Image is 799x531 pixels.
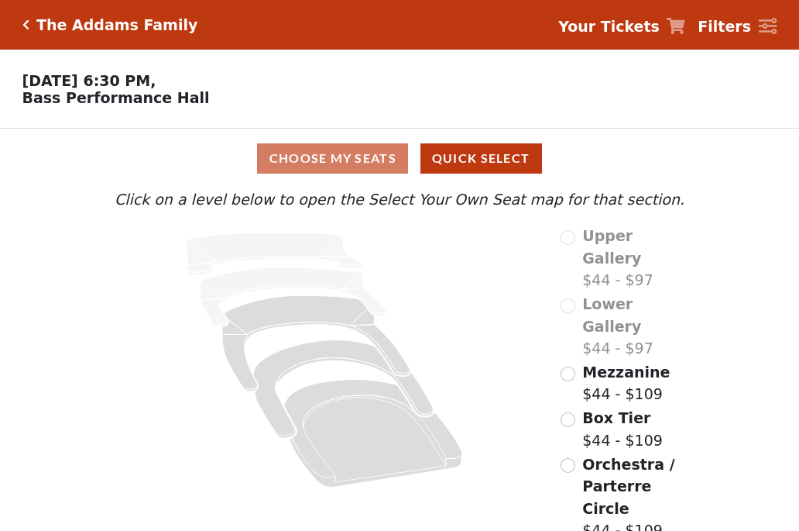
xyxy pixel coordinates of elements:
[698,16,777,38] a: Filters
[582,225,688,291] label: $44 - $97
[582,293,688,360] label: $44 - $97
[22,19,29,30] a: Click here to go back to filters
[698,18,751,35] strong: Filters
[111,188,688,211] p: Click on a level below to open the Select Your Own Seat map for that section.
[284,380,463,488] path: Orchestra / Parterre Circle - Seats Available: 218
[558,16,685,38] a: Your Tickets
[558,18,660,35] strong: Your Tickets
[187,233,363,275] path: Upper Gallery - Seats Available: 0
[582,361,670,405] label: $44 - $109
[582,295,641,335] span: Lower Gallery
[582,227,641,267] span: Upper Gallery
[582,456,674,517] span: Orchestra / Parterre Circle
[582,409,650,426] span: Box Tier
[582,407,663,451] label: $44 - $109
[36,16,197,34] h5: The Addams Family
[420,143,542,174] button: Quick Select
[201,267,387,326] path: Lower Gallery - Seats Available: 0
[582,364,670,381] span: Mezzanine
